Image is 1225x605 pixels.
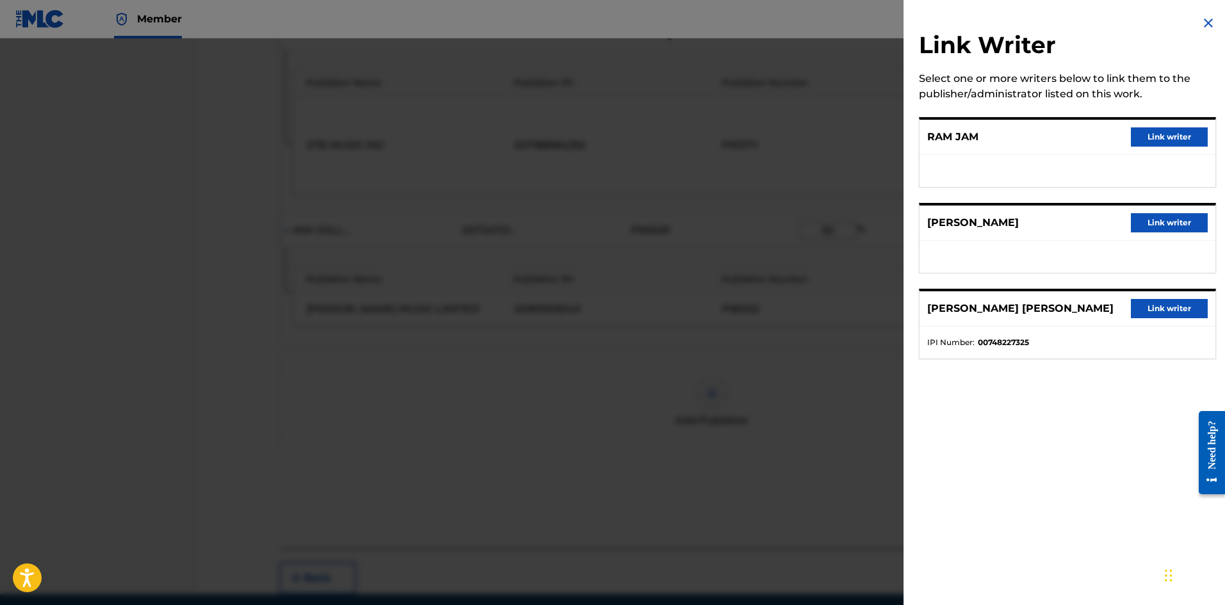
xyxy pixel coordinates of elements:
span: IPI Number : [927,337,975,348]
button: Link writer [1131,213,1208,232]
p: [PERSON_NAME] [927,215,1019,230]
img: Top Rightsholder [114,12,129,27]
div: Drag [1165,556,1172,595]
strong: 00748227325 [978,337,1029,348]
h2: Link Writer [919,31,1216,63]
iframe: Resource Center [1189,401,1225,504]
button: Link writer [1131,127,1208,147]
img: MLC Logo [15,10,65,28]
div: Select one or more writers below to link them to the publisher/administrator listed on this work. [919,71,1216,102]
p: [PERSON_NAME] [PERSON_NAME] [927,301,1114,316]
p: RAM JAM [927,129,978,145]
button: Link writer [1131,299,1208,318]
span: Member [137,12,182,26]
iframe: Chat Widget [1161,544,1225,605]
